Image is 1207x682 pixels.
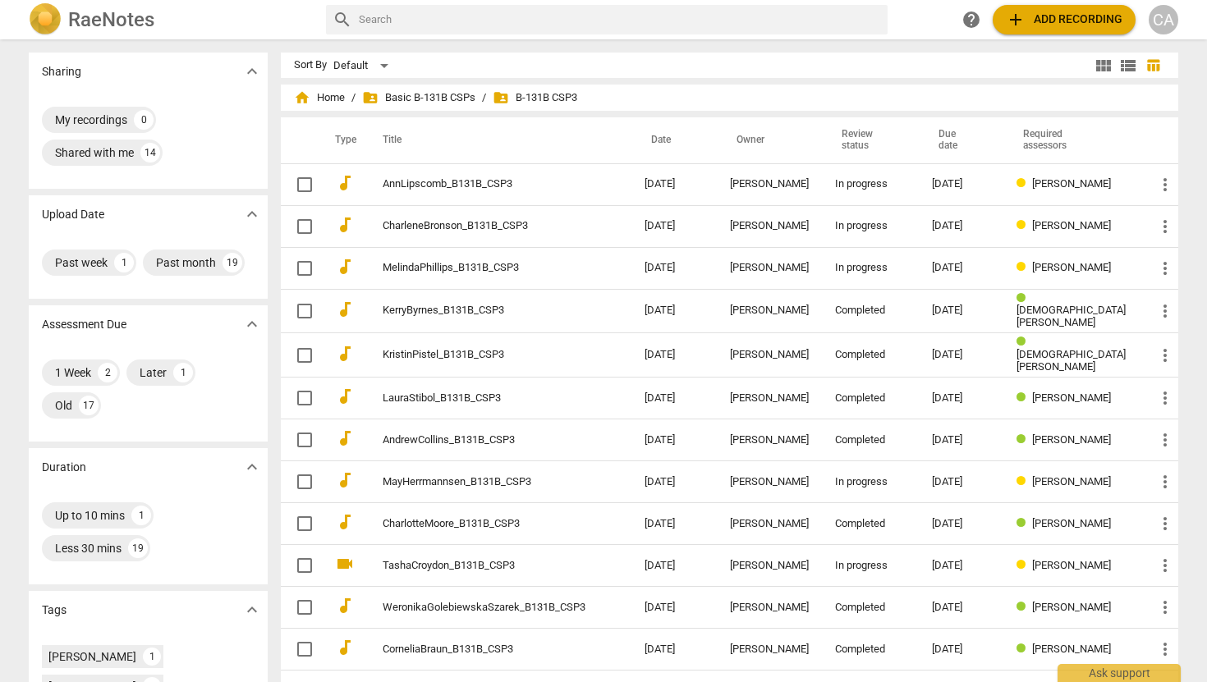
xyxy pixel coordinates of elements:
[1017,177,1032,190] span: Review status: in progress
[1017,336,1032,348] span: Review status: completed
[993,5,1136,34] button: Upload
[961,10,981,30] span: help
[1006,10,1026,30] span: add
[730,602,809,614] div: [PERSON_NAME]
[362,89,379,106] span: folder_shared
[835,518,906,530] div: Completed
[1155,217,1175,236] span: more_vert
[1116,53,1140,78] button: List view
[932,560,990,572] div: [DATE]
[631,378,717,419] td: [DATE]
[822,117,919,163] th: Review status
[383,392,585,405] a: LauraStibol_B131B_CSP3
[55,144,134,161] div: Shared with me
[294,89,345,106] span: Home
[55,254,108,271] div: Past week
[1017,433,1032,446] span: Review status: completed
[223,253,242,272] div: 19
[42,316,126,333] p: Assessment Due
[383,560,585,572] a: TashaCroydon_B131B_CSP3
[128,538,148,558] div: 19
[131,506,151,525] div: 1
[932,349,990,361] div: [DATE]
[835,178,906,190] div: In progress
[55,364,91,381] div: 1 Week
[383,178,585,190] a: AnnLipscomb_B131B_CSP3
[1032,391,1111,404] span: [PERSON_NAME]
[55,507,125,524] div: Up to 10 mins
[835,476,906,488] div: In progress
[335,638,355,657] span: audiotrack
[1155,175,1175,195] span: more_vert
[932,434,990,446] div: [DATE]
[835,262,906,274] div: In progress
[730,349,809,361] div: [PERSON_NAME]
[322,117,363,163] th: Type
[383,476,585,488] a: MayHerrmannsen_B131B_CSP3
[240,312,264,336] button: Show more
[359,7,881,33] input: Search
[1017,559,1032,571] span: Review status: in progress
[48,648,136,665] div: [PERSON_NAME]
[631,587,717,629] td: [DATE]
[363,117,631,163] th: Title
[134,110,154,130] div: 0
[730,262,809,274] div: [PERSON_NAME]
[1017,517,1032,529] span: Review status: completed
[932,262,990,274] div: [DATE]
[1155,346,1175,365] span: more_vert
[730,434,809,446] div: [PERSON_NAME]
[631,419,717,461] td: [DATE]
[835,304,906,317] div: Completed
[1017,304,1126,328] span: [DEMOGRAPHIC_DATA][PERSON_NAME]
[1155,301,1175,321] span: more_vert
[362,89,475,106] span: Basic B-131B CSPs
[631,503,717,545] td: [DATE]
[1017,643,1032,655] span: Review status: completed
[631,629,717,671] td: [DATE]
[98,363,117,382] div: 2
[1017,292,1032,304] span: Review status: completed
[173,363,193,382] div: 1
[29,3,313,36] a: LogoRaeNotes
[1032,601,1111,613] span: [PERSON_NAME]
[835,602,906,614] div: Completed
[919,117,1003,163] th: Due date
[932,518,990,530] div: [DATE]
[1155,472,1175,492] span: more_vert
[383,220,585,232] a: CharleneBronson_B131B_CSP3
[1032,559,1111,571] span: [PERSON_NAME]
[631,205,717,247] td: [DATE]
[242,62,262,81] span: expand_more
[335,173,355,193] span: audiotrack
[333,53,394,79] div: Default
[240,202,264,227] button: Show more
[730,392,809,405] div: [PERSON_NAME]
[1145,57,1161,73] span: table_chart
[835,434,906,446] div: Completed
[1140,53,1165,78] button: Table view
[335,387,355,406] span: audiotrack
[932,602,990,614] div: [DATE]
[1155,639,1175,659] span: more_vert
[1091,53,1116,78] button: Tile view
[835,220,906,232] div: In progress
[730,518,809,530] div: [PERSON_NAME]
[631,247,717,289] td: [DATE]
[55,540,122,556] div: Less 30 mins
[493,89,509,106] span: folder_shared
[335,428,355,448] span: audiotrack
[240,597,264,622] button: Show more
[932,178,990,190] div: [DATE]
[631,289,717,333] td: [DATE]
[957,5,986,34] a: Help
[29,3,62,36] img: Logo
[383,643,585,656] a: CorneliaBraun_B131B_CSP3
[835,560,906,572] div: In progress
[1017,219,1032,231] span: Review status: in progress
[730,304,809,317] div: [PERSON_NAME]
[1155,430,1175,450] span: more_vert
[42,602,67,619] p: Tags
[1032,219,1111,231] span: [PERSON_NAME]
[335,257,355,277] span: audiotrack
